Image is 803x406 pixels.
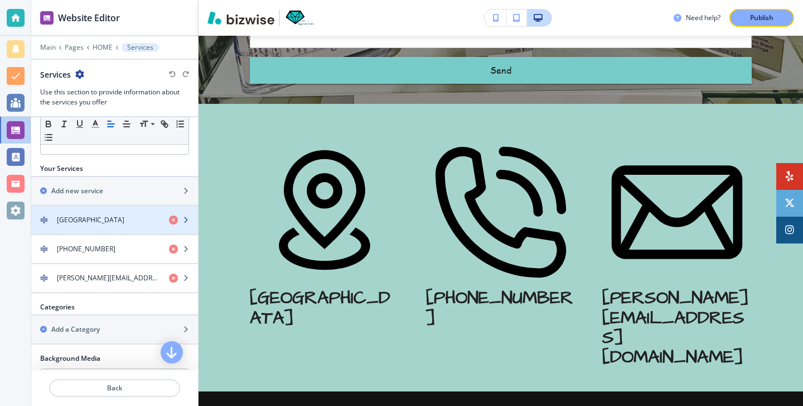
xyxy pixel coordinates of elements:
[31,206,198,235] button: Drag[GEOGRAPHIC_DATA]
[58,11,120,25] h2: Website Editor
[776,163,803,190] a: Social media link to yelp account
[31,316,198,343] button: Add a Category
[57,273,160,283] h4: [PERSON_NAME][EMAIL_ADDRESS][DOMAIN_NAME]
[93,44,113,51] button: HOME
[40,245,48,253] img: Drag
[31,235,198,264] button: Drag[PHONE_NUMBER]
[127,44,153,51] p: Services
[40,69,71,80] h2: Services
[776,217,803,243] a: Social media link to instagram account
[122,43,159,52] button: Services
[729,9,794,27] button: Publish
[65,44,84,51] button: Pages
[49,379,180,397] button: Back
[250,288,399,327] p: [GEOGRAPHIC_DATA]
[31,177,198,205] button: Add new service
[426,285,573,330] strong: [PHONE_NUMBER]
[51,186,103,196] h2: Add new service
[602,137,752,287] img: icon
[250,137,399,287] img: icon
[40,354,189,364] h2: Background Media
[207,11,274,25] img: Bizwise Logo
[40,302,75,312] h2: Categories
[602,285,749,370] a: [PERSON_NAME][EMAIL_ADDRESS][DOMAIN_NAME]
[40,164,83,174] h2: Your Services
[750,13,773,23] p: Publish
[51,324,100,335] h2: Add a Category
[40,11,54,25] img: editor icon
[776,190,803,217] a: Social media link to twitter account
[426,137,575,287] img: icon
[31,264,198,293] button: Drag[PERSON_NAME][EMAIL_ADDRESS][DOMAIN_NAME]
[57,244,115,254] h4: [PHONE_NUMBER]
[40,44,56,51] button: Main
[50,383,179,393] p: Back
[40,87,189,107] h3: Use this section to provide information about the services you offer
[284,9,315,26] img: Your Logo
[40,274,48,282] img: Drag
[250,57,752,84] button: Send
[40,216,48,224] img: Drag
[57,215,124,225] h4: [GEOGRAPHIC_DATA]
[686,13,720,23] h3: Need help?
